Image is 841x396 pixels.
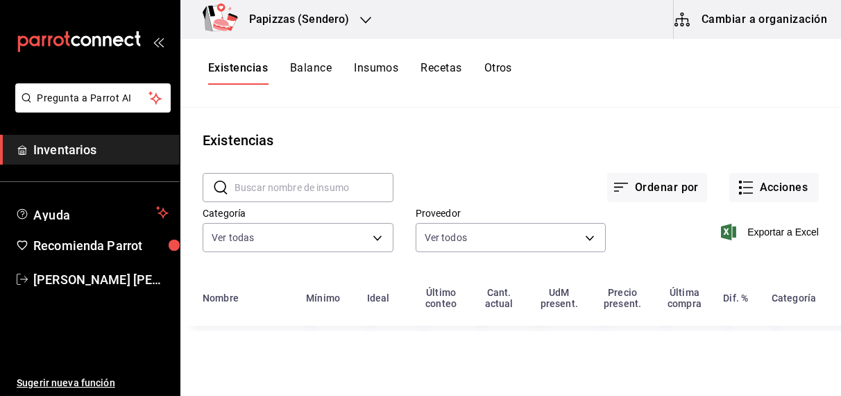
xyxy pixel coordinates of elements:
[724,224,819,240] button: Exportar a Excel
[33,140,169,159] span: Inventarios
[203,209,393,219] label: Categoría
[235,174,393,201] input: Buscar nombre de insumo
[607,173,707,202] button: Ordenar por
[306,292,340,304] div: Mínimo
[203,130,273,151] div: Existencias
[33,236,169,255] span: Recomienda Parrot
[600,287,646,309] div: Precio present.
[208,61,512,85] div: navigation tabs
[212,231,254,245] span: Ver todas
[420,287,462,309] div: Último conteo
[10,101,171,115] a: Pregunta a Parrot AI
[15,83,171,113] button: Pregunta a Parrot AI
[479,287,519,309] div: Cant. actual
[367,292,390,304] div: Ideal
[290,61,332,85] button: Balance
[729,173,819,202] button: Acciones
[208,61,268,85] button: Existencias
[203,292,239,304] div: Nombre
[425,231,467,245] span: Ver todos
[238,11,349,28] h3: Papizzas (Sendero)
[153,36,164,47] button: open_drawer_menu
[723,292,748,304] div: Dif. %
[420,61,461,85] button: Recetas
[33,270,169,289] span: [PERSON_NAME] [PERSON_NAME]
[33,204,151,221] span: Ayuda
[663,287,707,309] div: Última compra
[772,292,816,304] div: Categoría
[354,61,398,85] button: Insumos
[416,209,606,219] label: Proveedor
[37,91,149,106] span: Pregunta a Parrot AI
[484,61,512,85] button: Otros
[536,287,582,309] div: UdM present.
[17,376,169,390] span: Sugerir nueva función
